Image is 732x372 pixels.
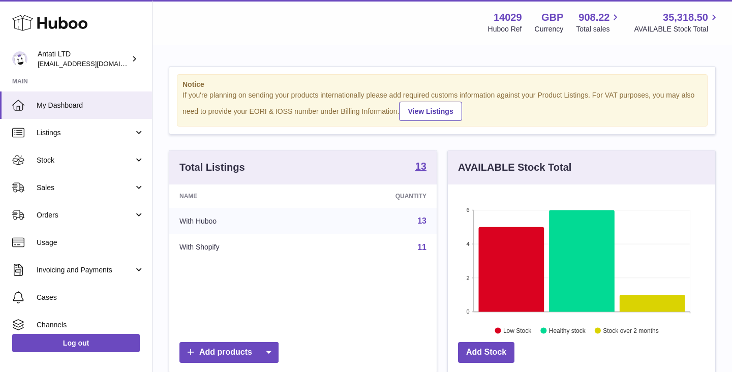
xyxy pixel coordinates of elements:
span: Stock [37,156,134,165]
a: 11 [417,243,426,252]
div: Huboo Ref [488,24,522,34]
span: Channels [37,320,144,330]
span: 35,318.50 [663,11,708,24]
a: Add products [179,342,279,363]
th: Quantity [314,184,437,208]
a: 908.22 Total sales [576,11,621,34]
strong: 14029 [494,11,522,24]
text: 6 [466,207,469,213]
span: Sales [37,183,134,193]
a: 13 [417,216,426,225]
div: Currency [535,24,564,34]
strong: 13 [415,161,426,171]
a: Add Stock [458,342,514,363]
text: Stock over 2 months [603,327,658,334]
a: Log out [12,334,140,352]
a: View Listings [399,102,462,121]
text: 4 [466,241,469,247]
h3: Total Listings [179,161,245,174]
span: Cases [37,293,144,302]
text: 2 [466,274,469,281]
strong: GBP [541,11,563,24]
div: If you're planning on sending your products internationally please add required customs informati... [182,90,702,121]
td: With Huboo [169,208,314,234]
span: 908.22 [578,11,609,24]
text: 0 [466,308,469,315]
a: 13 [415,161,426,173]
div: Antati LTD [38,49,129,69]
span: Invoicing and Payments [37,265,134,275]
span: [EMAIL_ADDRESS][DOMAIN_NAME] [38,59,149,68]
span: Total sales [576,24,621,34]
img: toufic@antatiskin.com [12,51,27,67]
span: AVAILABLE Stock Total [634,24,720,34]
span: My Dashboard [37,101,144,110]
strong: Notice [182,80,702,89]
th: Name [169,184,314,208]
span: Listings [37,128,134,138]
span: Usage [37,238,144,247]
a: 35,318.50 AVAILABLE Stock Total [634,11,720,34]
h3: AVAILABLE Stock Total [458,161,571,174]
text: Healthy stock [549,327,586,334]
span: Orders [37,210,134,220]
td: With Shopify [169,234,314,261]
text: Low Stock [503,327,532,334]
